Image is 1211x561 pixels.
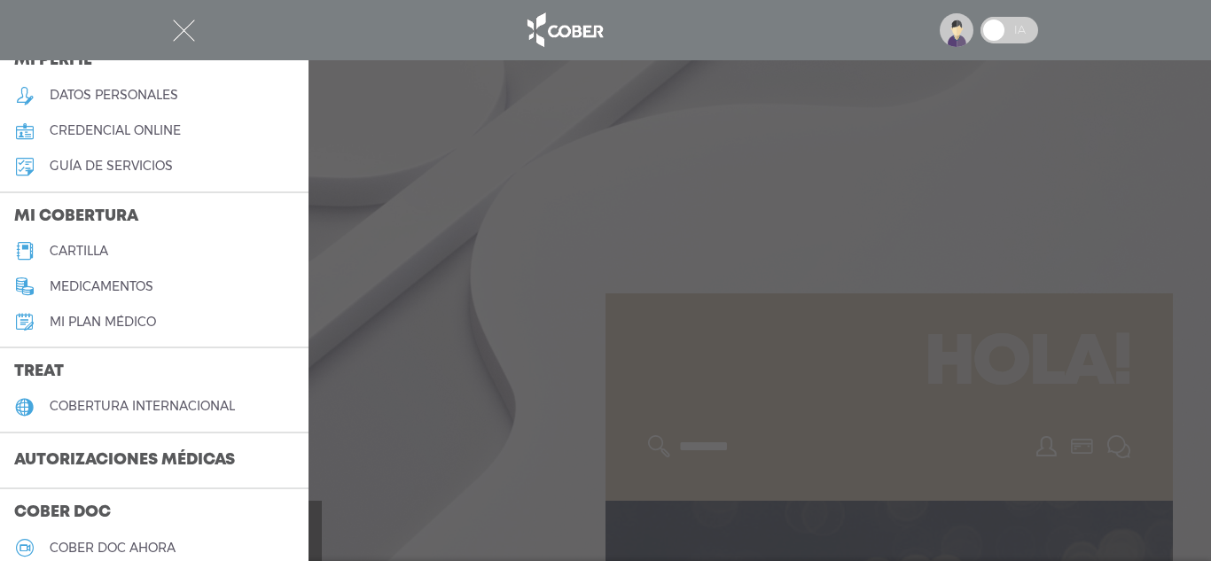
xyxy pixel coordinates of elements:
h5: credencial online [50,123,181,138]
h5: medicamentos [50,279,153,294]
h5: cobertura internacional [50,399,235,414]
img: Cober_menu-close-white.svg [173,19,195,42]
h5: datos personales [50,88,178,103]
img: profile-placeholder.svg [940,13,973,47]
h5: Mi plan médico [50,315,156,330]
h5: cartilla [50,244,108,259]
img: logo_cober_home-white.png [518,9,611,51]
h5: Cober doc ahora [50,541,176,556]
h5: guía de servicios [50,159,173,174]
